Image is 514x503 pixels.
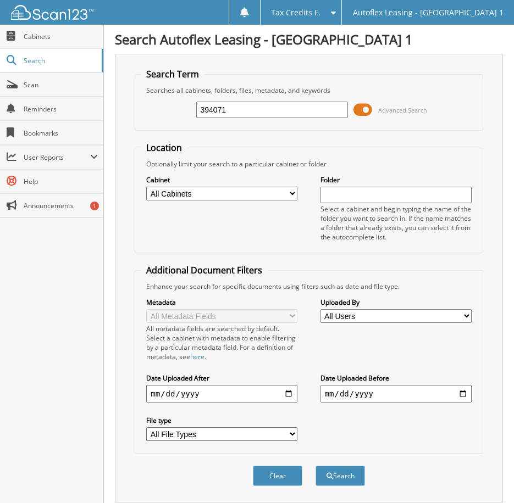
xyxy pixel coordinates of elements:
[24,177,98,186] span: Help
[320,385,472,403] input: end
[24,32,98,41] span: Cabinets
[320,373,472,383] label: Date Uploaded Before
[141,159,477,169] div: Optionally limit your search to a particular cabinet or folder
[190,352,205,361] a: here
[146,298,297,307] label: Metadata
[141,282,477,291] div: Enhance your search for specific documents using filters such as date and file type.
[24,201,98,210] span: Announcements
[24,128,98,138] span: Bookmarks
[146,373,297,383] label: Date Uploaded After
[146,416,297,425] label: File type
[316,466,365,486] button: Search
[146,175,297,185] label: Cabinet
[141,264,268,276] legend: Additional Document Filters
[353,9,504,16] span: Autoflex Leasing - [GEOGRAPHIC_DATA] 1
[90,202,99,210] div: 1
[141,86,477,95] div: Searches all cabinets, folders, files, metadata, and keywords
[24,56,96,65] span: Search
[115,30,503,48] h1: Search Autoflex Leasing - [GEOGRAPHIC_DATA] 1
[378,106,427,114] span: Advanced Search
[24,104,98,114] span: Reminders
[253,466,302,486] button: Clear
[271,9,320,16] span: Tax Credits F.
[24,153,90,162] span: User Reports
[11,5,93,20] img: scan123-logo-white.svg
[320,175,472,185] label: Folder
[141,68,205,80] legend: Search Term
[320,298,472,307] label: Uploaded By
[146,324,297,361] div: All metadata fields are searched by default. Select a cabinet with metadata to enable filtering b...
[146,385,297,403] input: start
[141,142,187,154] legend: Location
[24,80,98,90] span: Scan
[320,204,472,242] div: Select a cabinet and begin typing the name of the folder you want to search in. If the name match...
